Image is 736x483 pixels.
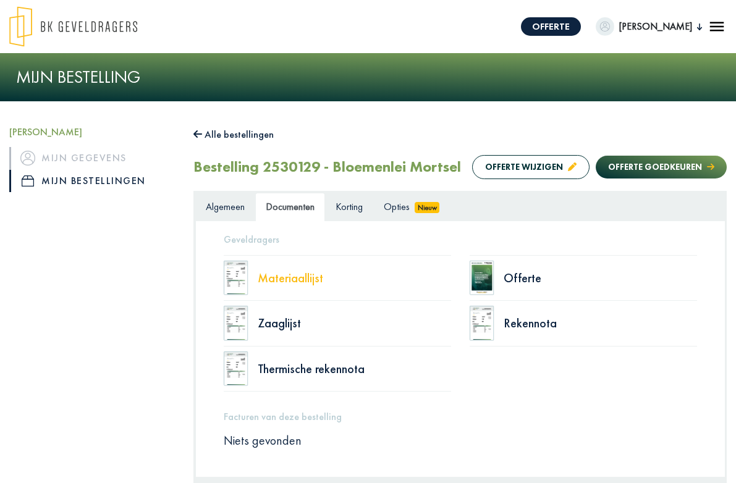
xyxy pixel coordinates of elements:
[9,147,175,170] a: iconMijn gegevens
[708,17,726,36] img: icon
[214,432,706,448] div: Niets gevonden
[504,317,697,329] div: Rekennota
[266,200,315,213] span: Documenten
[258,363,451,375] div: Thermische rekennota
[195,193,725,221] ul: Tabs
[258,272,451,284] div: Materiaallijst
[224,261,248,295] img: doc
[224,351,248,386] img: doc
[614,19,697,34] span: [PERSON_NAME]
[224,306,248,340] img: doc
[384,200,410,213] span: Opties
[193,158,461,176] h2: Bestelling 2530129 - Bloemenlei Mortsel
[470,261,494,295] img: doc
[224,411,697,422] h5: Facturen van deze bestelling
[206,200,245,213] span: Algemeen
[596,17,702,36] button: [PERSON_NAME]
[336,200,363,213] span: Korting
[224,233,697,245] h5: Geveldragers
[707,17,727,36] button: Toggle navigation
[9,126,175,138] h5: [PERSON_NAME]
[472,155,590,179] button: Offerte wijzigen
[20,151,35,166] img: icon
[504,272,697,284] div: Offerte
[258,317,451,329] div: Zaaglijst
[9,170,175,193] a: iconMijn bestellingen
[415,202,440,213] span: Nieuw
[9,6,137,47] img: logo
[596,17,614,36] img: dummypic.png
[193,126,274,144] button: Alle bestellingen
[470,306,494,340] img: doc
[16,67,721,88] h1: Mijn bestelling
[596,156,727,178] button: Offerte goedkeuren
[22,175,34,187] img: icon
[521,17,581,36] a: Offerte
